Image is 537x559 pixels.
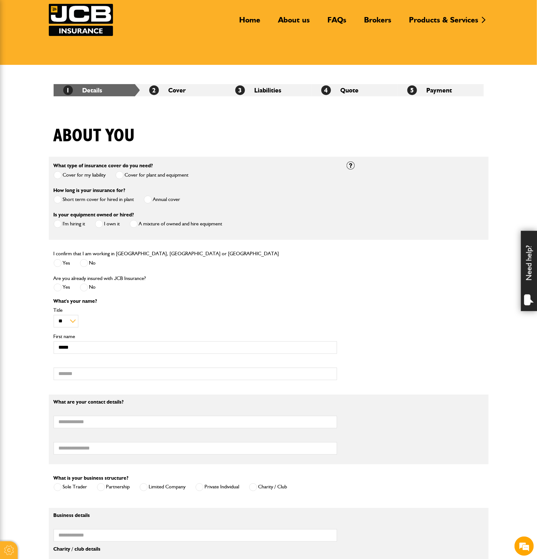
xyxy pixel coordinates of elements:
label: Limited Company [140,483,186,491]
span: 2 [149,85,159,95]
label: I'm hiring it [54,220,85,228]
label: Yes [54,259,70,267]
label: Sole Trader [54,483,87,491]
img: JCB Insurance Services logo [49,4,113,36]
label: Short term cover for hired in plant [54,196,134,204]
a: About us [273,15,315,30]
input: Enter your email address [8,78,117,92]
li: Details [54,84,140,96]
p: What's your name? [54,299,337,304]
input: Enter your phone number [8,97,117,111]
img: d_20077148190_company_1631870298795_20077148190 [11,36,27,45]
label: A mixture of owned and hire equipment [130,220,222,228]
label: No [80,259,96,267]
label: First name [54,334,337,339]
div: Chat with us now [33,36,108,44]
label: Is your equipment owned or hired? [54,212,134,217]
li: Quote [312,84,398,96]
label: Private Individual [195,483,239,491]
textarea: Type your message and hit 'Enter' [8,116,117,192]
li: Cover [140,84,226,96]
label: How long is your insurance for? [54,188,126,193]
label: I own it [95,220,120,228]
span: 3 [235,85,245,95]
label: No [80,284,96,292]
a: Products & Services [404,15,483,30]
a: FAQs [323,15,351,30]
label: Annual cover [144,196,180,204]
li: Payment [398,84,484,96]
div: Minimize live chat window [105,3,121,19]
label: Cover for plant and equipment [116,171,189,179]
p: Business details [54,513,337,518]
span: 1 [63,85,73,95]
label: What type of insurance cover do you need? [54,163,153,168]
label: Cover for my liability [54,171,106,179]
label: Partnership [97,483,130,491]
label: What is your business structure? [54,476,129,481]
label: Title [54,308,337,313]
li: Liabilities [226,84,312,96]
span: 4 [321,85,331,95]
a: Home [235,15,265,30]
p: Charity / club details [54,546,337,552]
div: Need help? [521,231,537,311]
label: Are you already insured with JCB Insurance? [54,276,146,281]
p: What are your contact details? [54,399,337,405]
h1: About you [54,125,135,147]
a: Brokers [359,15,396,30]
label: Yes [54,284,70,292]
span: 5 [407,85,417,95]
a: JCB Insurance Services [49,4,113,36]
label: Charity / Club [249,483,287,491]
em: Start Chat [87,198,117,206]
label: I confirm that I am working in [GEOGRAPHIC_DATA], [GEOGRAPHIC_DATA] or [GEOGRAPHIC_DATA] [54,251,279,256]
input: Enter your last name [8,59,117,74]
